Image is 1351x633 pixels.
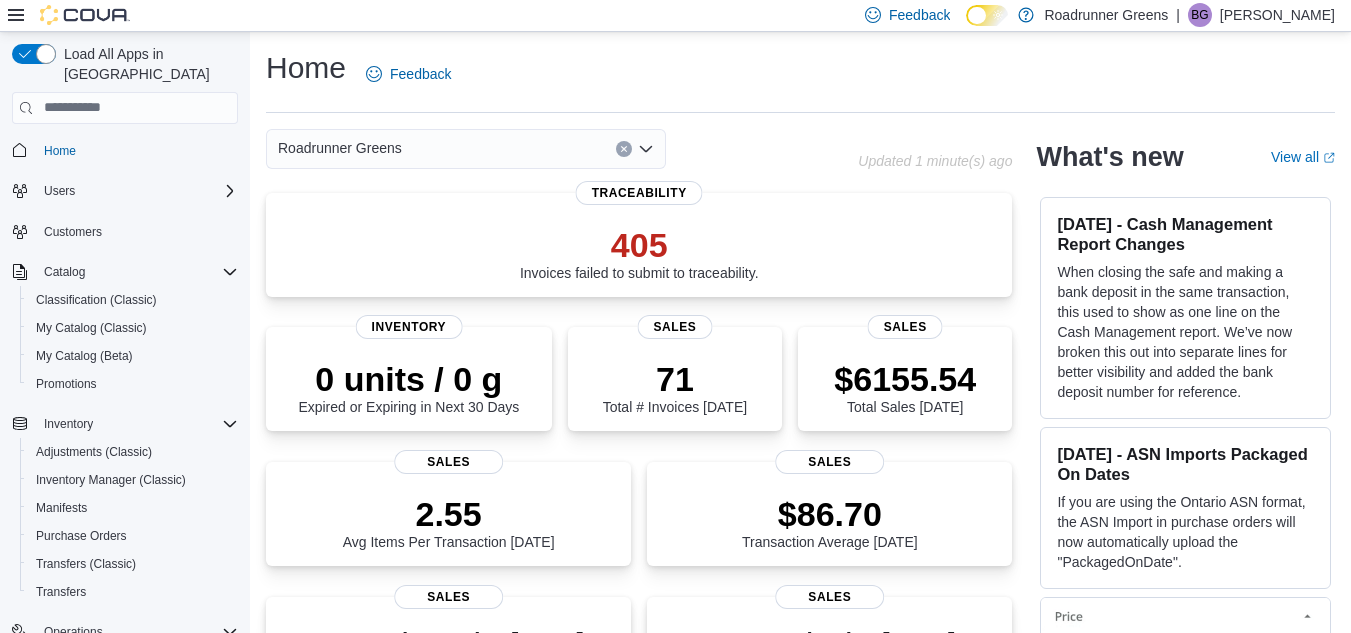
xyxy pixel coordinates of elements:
button: Transfers [20,578,246,606]
div: Total # Invoices [DATE] [603,359,747,415]
a: Adjustments (Classic) [28,440,160,464]
span: Inventory [44,416,93,432]
span: Customers [36,219,238,244]
span: Feedback [889,5,950,25]
span: Sales [637,315,712,339]
button: Inventory [36,412,101,436]
span: Roadrunner Greens [278,136,402,160]
div: Invoices failed to submit to traceability. [520,225,759,281]
span: Sales [775,450,885,474]
p: Roadrunner Greens [1044,3,1168,27]
span: Inventory Manager (Classic) [36,472,186,488]
button: Open list of options [638,141,654,157]
p: 2.55 [343,494,555,534]
a: View allExternal link [1271,149,1335,165]
div: Expired or Expiring in Next 30 Days [298,359,519,415]
button: Classification (Classic) [20,286,246,314]
span: Promotions [28,372,238,396]
p: Updated 1 minute(s) ago [858,153,1012,169]
button: Manifests [20,494,246,522]
p: 71 [603,359,747,399]
span: Purchase Orders [36,528,127,544]
p: $6155.54 [834,359,976,399]
span: My Catalog (Classic) [28,316,238,340]
button: My Catalog (Classic) [20,314,246,342]
button: Catalog [36,260,93,284]
img: Cova [40,5,130,25]
a: Inventory Manager (Classic) [28,468,194,492]
span: Manifests [28,496,238,520]
span: Home [44,143,76,159]
p: 405 [520,225,759,265]
span: Transfers [28,580,238,604]
button: Inventory Manager (Classic) [20,466,246,494]
span: Sales [775,585,885,609]
span: Sales [868,315,943,339]
span: Feedback [390,64,451,84]
a: Purchase Orders [28,524,135,548]
a: My Catalog (Classic) [28,316,155,340]
button: Transfers (Classic) [20,550,246,578]
a: Manifests [28,496,95,520]
a: Feedback [358,54,459,94]
svg: External link [1323,152,1335,164]
button: Catalog [4,258,246,286]
button: Clear input [616,141,632,157]
span: Transfers [36,584,86,600]
div: Total Sales [DATE] [834,359,976,415]
p: When closing the safe and making a bank deposit in the same transaction, this used to show as one... [1057,262,1314,402]
span: Inventory [356,315,463,339]
a: Home [36,139,84,163]
button: Users [4,177,246,205]
span: Adjustments (Classic) [28,440,238,464]
h1: Home [266,48,346,88]
p: $86.70 [742,494,918,534]
span: Transfers (Classic) [28,552,238,576]
input: Dark Mode [966,5,1008,26]
button: Customers [4,217,246,246]
span: Users [36,179,238,203]
span: Sales [394,585,504,609]
p: [PERSON_NAME] [1220,3,1335,27]
a: My Catalog (Beta) [28,344,141,368]
p: If you are using the Ontario ASN format, the ASN Import in purchase orders will now automatically... [1057,492,1314,572]
a: Customers [36,220,110,244]
span: Home [36,138,238,163]
div: Brisa Garcia [1188,3,1212,27]
span: Transfers (Classic) [36,556,136,572]
h3: [DATE] - Cash Management Report Changes [1057,214,1314,254]
span: Catalog [36,260,238,284]
a: Classification (Classic) [28,288,165,312]
span: My Catalog (Beta) [36,348,133,364]
span: Adjustments (Classic) [36,444,152,460]
span: Classification (Classic) [36,292,157,308]
span: Traceability [576,181,703,205]
span: My Catalog (Classic) [36,320,147,336]
h3: [DATE] - ASN Imports Packaged On Dates [1057,444,1314,484]
h2: What's new [1036,141,1183,173]
span: Classification (Classic) [28,288,238,312]
p: | [1176,3,1180,27]
a: Transfers [28,580,94,604]
span: Catalog [44,264,85,280]
button: My Catalog (Beta) [20,342,246,370]
span: Sales [394,450,504,474]
span: Inventory [36,412,238,436]
span: Customers [44,224,102,240]
span: Dark Mode [966,26,967,27]
div: Transaction Average [DATE] [742,494,918,550]
span: Load All Apps in [GEOGRAPHIC_DATA] [56,44,238,84]
button: Inventory [4,410,246,438]
button: Users [36,179,83,203]
div: Avg Items Per Transaction [DATE] [343,494,555,550]
button: Adjustments (Classic) [20,438,246,466]
a: Transfers (Classic) [28,552,144,576]
button: Promotions [20,370,246,398]
a: Promotions [28,372,105,396]
span: BG [1191,3,1208,27]
span: Promotions [36,376,97,392]
span: My Catalog (Beta) [28,344,238,368]
p: 0 units / 0 g [298,359,519,399]
button: Home [4,136,246,165]
span: Users [44,183,75,199]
